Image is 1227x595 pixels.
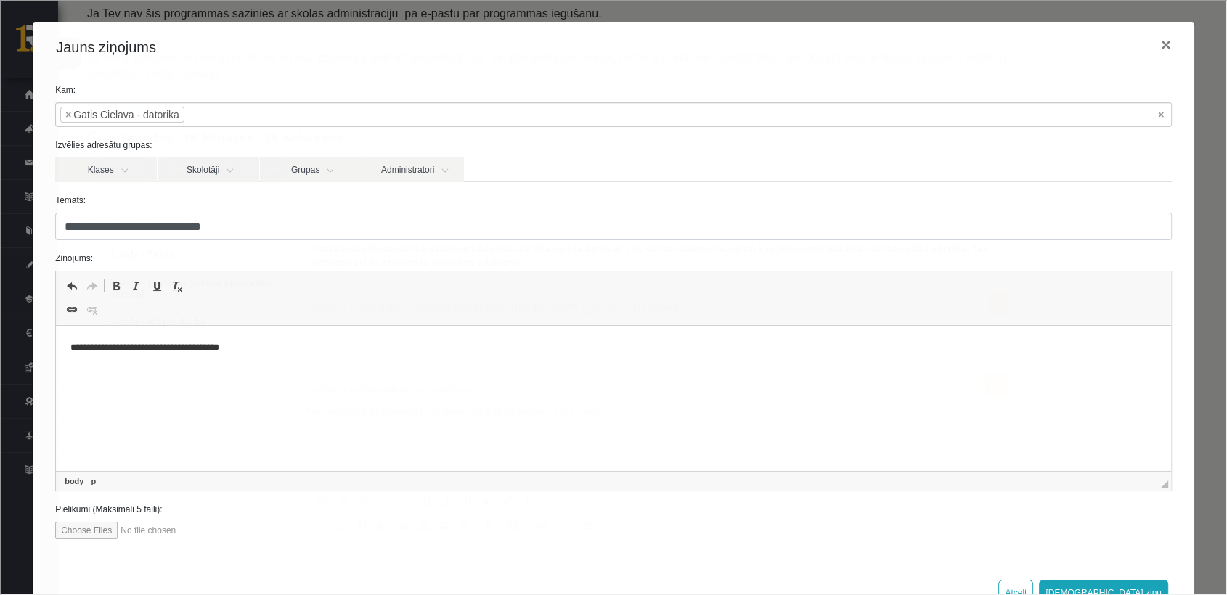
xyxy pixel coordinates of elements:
label: Temats: [43,192,1181,205]
button: × [1148,23,1181,64]
label: Pielikumi (Maksimāli 5 faili): [43,501,1181,514]
a: Подчеркнутый (Ctrl+U) [145,275,166,294]
span: Noņemt visus vienumus [1157,106,1162,120]
a: Элемент body [60,473,85,486]
a: Administratori [361,156,462,181]
li: Gatis Cielava - datorika [59,105,183,121]
iframe: Визуальный текстовый редактор, wiswyg-editor-47024751506020-1757779126-870 [54,324,1170,469]
a: Grupas [258,156,360,181]
a: Элемент p [86,473,97,486]
a: Повторить (Ctrl+Y) [81,275,101,294]
span: × [64,106,70,120]
a: Klases [54,156,155,181]
label: Ziņojums: [43,250,1181,263]
h4: Jauns ziņojums [54,35,155,57]
a: Skolotāji [156,156,258,181]
a: Полужирный (Ctrl+B) [105,275,125,294]
a: Убрать ссылку [81,299,101,318]
a: Отменить (Ctrl+Z) [60,275,81,294]
a: Убрать форматирование [166,275,186,294]
span: Перетащите для изменения размера [1159,479,1167,486]
a: Вставить/Редактировать ссылку (Ctrl+K) [60,299,81,318]
a: Курсив (Ctrl+I) [125,275,145,294]
label: Kam: [43,82,1181,95]
label: Izvēlies adresātu grupas: [43,137,1181,150]
body: Визуальный текстовый редактор, wiswyg-editor-user-answer-47024719785860 [15,15,688,30]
